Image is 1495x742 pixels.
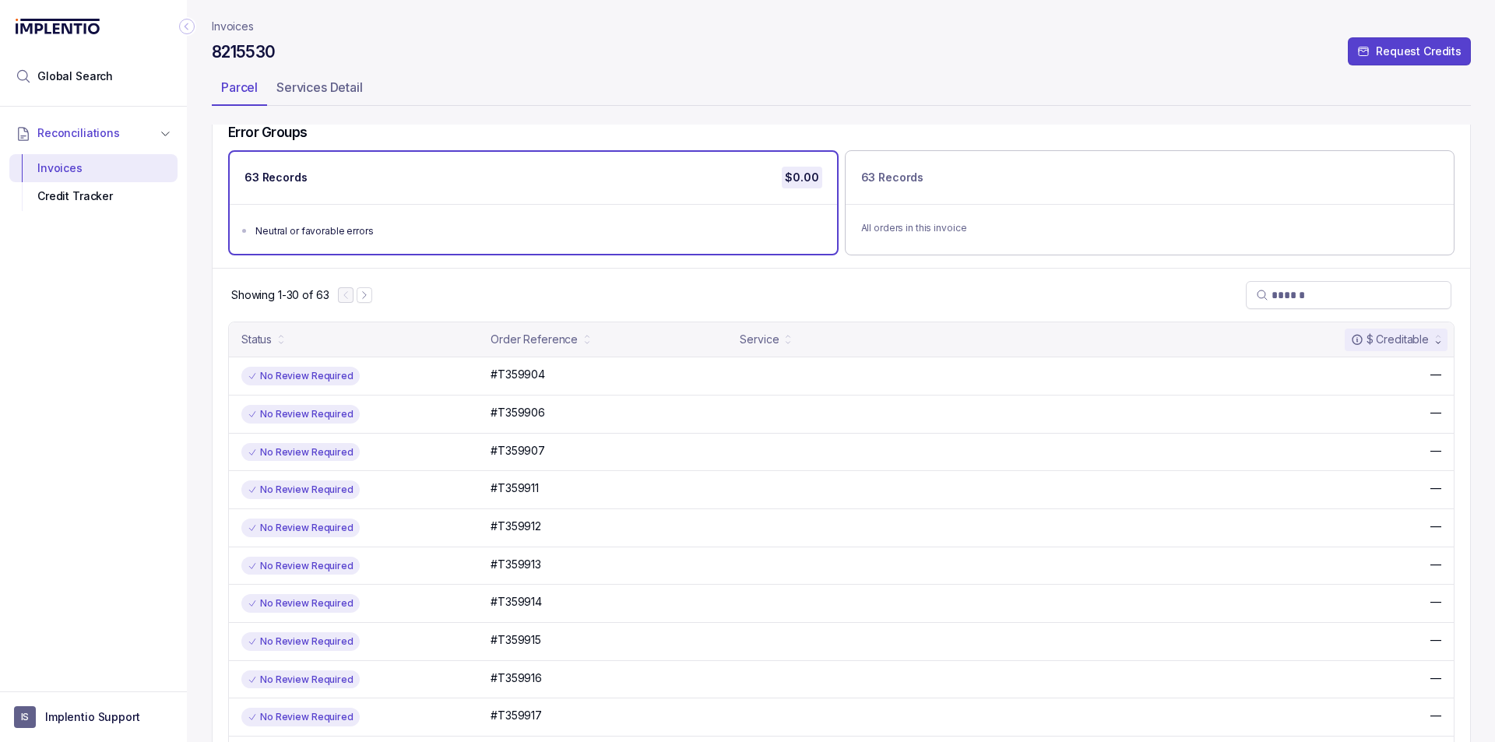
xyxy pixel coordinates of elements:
[212,41,276,63] h4: 8215530
[37,69,113,84] span: Global Search
[221,78,258,97] p: Parcel
[241,405,360,424] div: No Review Required
[276,78,363,97] p: Services Detail
[491,632,541,648] p: #T359915
[1351,332,1429,347] div: $ Creditable
[178,17,196,36] div: Collapse Icon
[357,287,372,303] button: Next Page
[231,287,329,303] div: Remaining page entries
[244,170,308,185] p: 63 Records
[255,223,821,239] div: Neutral or favorable errors
[491,557,541,572] p: #T359913
[37,125,120,141] span: Reconciliations
[212,75,1471,106] ul: Tab Group
[782,167,821,188] p: $0.00
[491,594,542,610] p: #T359914
[491,670,542,686] p: #T359916
[491,367,545,382] p: #T359904
[241,594,360,613] div: No Review Required
[228,124,308,141] h5: Error Groups
[241,557,360,575] div: No Review Required
[241,367,360,385] div: No Review Required
[212,75,267,106] li: Tab Parcel
[491,332,578,347] div: Order Reference
[267,75,372,106] li: Tab Services Detail
[1430,670,1441,686] p: —
[241,519,360,537] div: No Review Required
[1430,632,1441,648] p: —
[9,151,178,214] div: Reconciliations
[1348,37,1471,65] button: Request Credits
[212,19,254,34] nav: breadcrumb
[241,708,360,726] div: No Review Required
[491,443,545,459] p: #T359907
[14,706,173,728] button: User initialsImplentio Support
[861,220,1439,236] p: All orders in this invoice
[1430,443,1441,459] p: —
[241,480,360,499] div: No Review Required
[1430,367,1441,382] p: —
[212,19,254,34] a: Invoices
[1430,405,1441,420] p: —
[14,706,36,728] span: User initials
[1430,594,1441,610] p: —
[861,170,924,185] p: 63 Records
[491,405,545,420] p: #T359906
[1430,519,1441,534] p: —
[45,709,140,725] p: Implentio Support
[241,670,360,689] div: No Review Required
[740,332,779,347] div: Service
[241,443,360,462] div: No Review Required
[231,287,329,303] p: Showing 1-30 of 63
[1430,557,1441,572] p: —
[1430,480,1441,496] p: —
[241,332,272,347] div: Status
[1430,708,1441,723] p: —
[241,632,360,651] div: No Review Required
[1376,44,1462,59] p: Request Credits
[9,116,178,150] button: Reconciliations
[22,182,165,210] div: Credit Tracker
[491,708,542,723] p: #T359917
[491,519,541,534] p: #T359912
[491,480,539,496] p: #T359911
[22,154,165,182] div: Invoices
